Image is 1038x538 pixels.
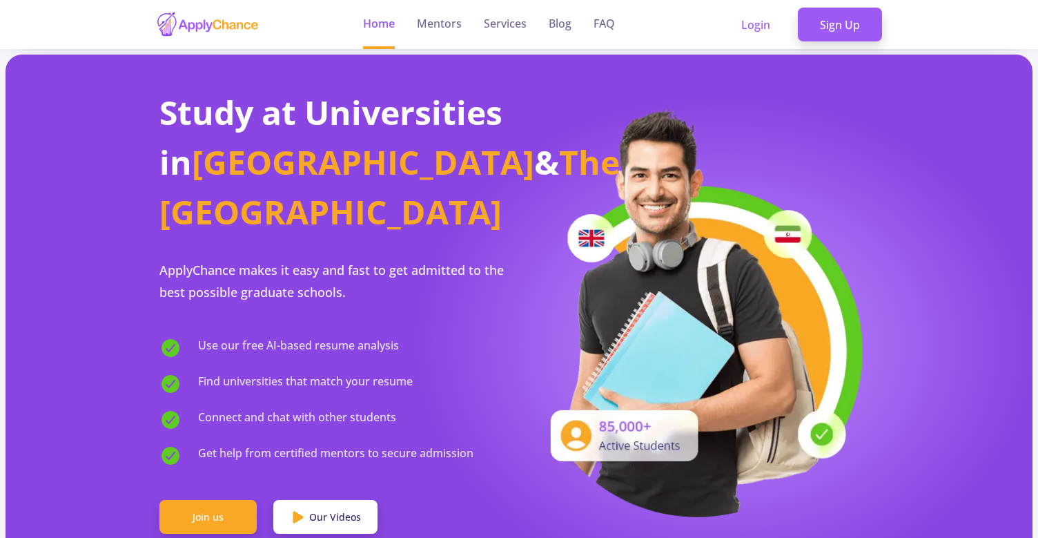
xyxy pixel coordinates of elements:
a: Our Videos [273,500,378,535]
span: & [534,140,559,184]
a: Sign Up [798,8,882,42]
span: [GEOGRAPHIC_DATA] [192,140,534,184]
span: Connect and chat with other students [198,409,396,431]
span: Our Videos [309,510,361,524]
span: Study at Universities in [159,90,502,184]
span: ApplyChance makes it easy and fast to get admitted to the best possible graduate schools. [159,262,504,300]
img: applicant [529,105,868,517]
a: Join us [159,500,257,535]
img: applychance logo [156,11,259,38]
a: Login [719,8,792,42]
span: Get help from certified mentors to secure admission [198,445,473,467]
span: Use our free AI-based resume analysis [198,337,399,359]
span: Find universities that match your resume [198,373,413,395]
